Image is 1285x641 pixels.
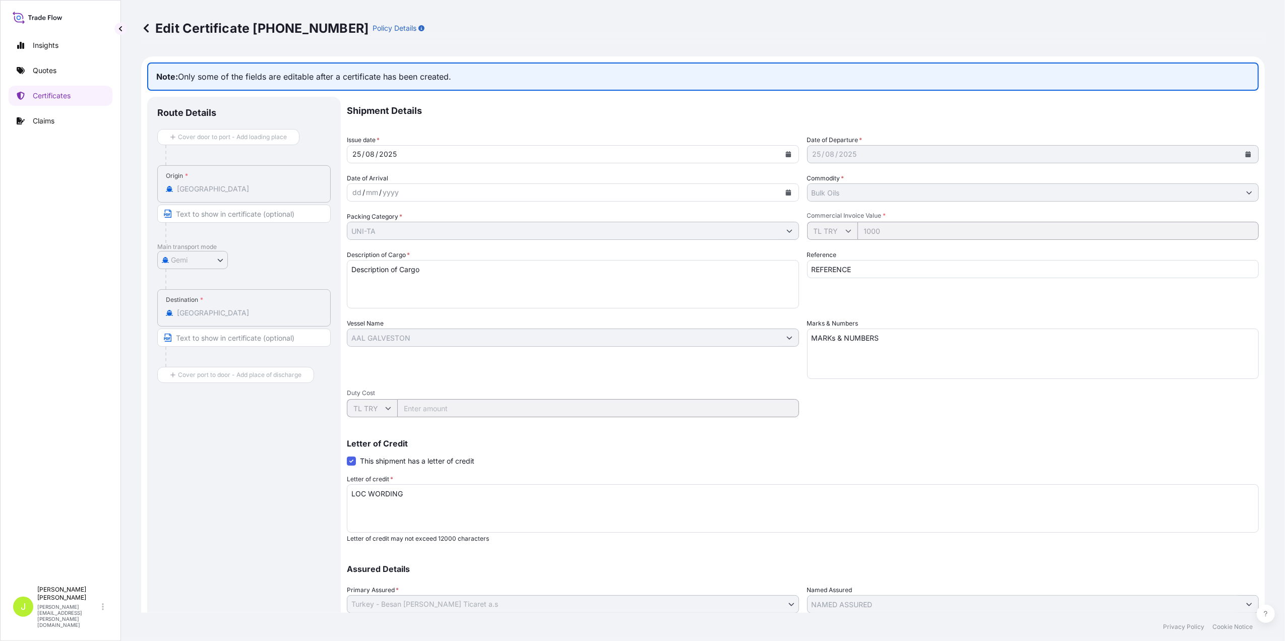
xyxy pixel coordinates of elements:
button: Show suggestions [780,329,799,347]
div: day, [812,148,822,160]
span: Primary Assured [347,585,399,595]
button: Show suggestions [780,222,799,240]
strong: Note: [156,72,178,82]
span: Date of Arrival [347,173,388,183]
div: / [362,186,365,199]
input: Assured Name [808,595,1241,613]
input: Text to appear on certificate [157,205,331,223]
button: Calendar [780,146,797,162]
input: Enter booking reference [807,260,1259,278]
div: year, [382,186,400,199]
div: / [379,186,382,199]
label: Description of Cargo [347,250,410,260]
div: day, [351,186,362,199]
a: Quotes [9,60,112,81]
div: / [376,148,378,160]
div: / [822,148,825,160]
p: Certificates [33,91,71,101]
p: Claims [33,116,54,126]
div: month, [365,186,379,199]
label: Commodity [807,173,844,183]
a: Claims [9,111,112,131]
label: Packing Category [347,212,402,222]
p: Edit Certificate [PHONE_NUMBER] [141,20,369,36]
label: Marks & Numbers [807,318,859,329]
div: day, [351,148,362,160]
a: Cookie Notice [1212,623,1253,631]
span: Cover door to port - Add loading place [178,132,287,142]
label: Letter of credit [347,474,393,484]
p: [PERSON_NAME][EMAIL_ADDRESS][PERSON_NAME][DOMAIN_NAME] [37,604,100,628]
button: Select transport [157,251,228,269]
p: [PERSON_NAME] [PERSON_NAME] [37,586,100,602]
p: Letter of credit may not exceed 12000 characters [347,535,1259,543]
input: Type to search vessel name or IMO [347,329,780,347]
p: Insights [33,40,58,50]
p: Policy Details [373,23,416,33]
span: Cover port to door - Add place of discharge [178,370,301,380]
a: Insights [9,35,112,55]
label: Named Assured [807,585,852,595]
a: Certificates [9,86,112,106]
div: year, [378,148,398,160]
span: Issue date [347,135,380,145]
div: Origin [166,172,188,180]
input: Type to search a container mode [347,222,780,240]
div: month, [825,148,836,160]
span: Date of Departure [807,135,863,145]
input: Type to search commodity [808,183,1241,202]
a: Privacy Policy [1163,623,1204,631]
p: Assured Details [347,565,1259,573]
p: Quotes [33,66,56,76]
span: Duty Cost [347,389,799,397]
p: Route Details [157,107,216,119]
span: Turkey - Besan [PERSON_NAME] Ticaret a.s [351,599,498,609]
div: month, [364,148,376,160]
p: Letter of Credit [347,439,1259,447]
input: Enter amount [858,222,1259,240]
textarea: LOC WORDING [347,484,1259,533]
input: Text to appear on certificate [157,329,331,347]
div: Destination [166,296,203,304]
input: Origin [177,184,318,194]
div: / [362,148,364,160]
button: Show suggestions [1240,183,1258,202]
input: Enter amount [397,399,799,417]
button: Calendar [780,184,797,201]
div: / [836,148,838,160]
span: Gemi [171,255,188,265]
span: Commercial Invoice Value [807,212,1259,220]
textarea: Description of Cargo [347,260,799,308]
button: Turkey - Besan [PERSON_NAME] Ticaret a.s [347,595,799,613]
span: This shipment has a letter of credit [360,456,474,466]
label: Vessel Name [347,318,384,329]
p: Shipment Details [347,97,1259,125]
input: Destination [177,308,318,318]
span: J [21,602,26,612]
button: Cover port to door - Add place of discharge [157,367,314,383]
button: Cover door to port - Add loading place [157,129,299,145]
button: Show suggestions [1240,595,1258,613]
textarea: MARKs & NUMBERS [807,329,1259,379]
p: Main transport mode [157,243,331,251]
div: year, [838,148,858,160]
label: Reference [807,250,837,260]
button: Calendar [1240,146,1256,162]
p: Only some of the fields are editable after a certificate has been created. [147,62,1259,91]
